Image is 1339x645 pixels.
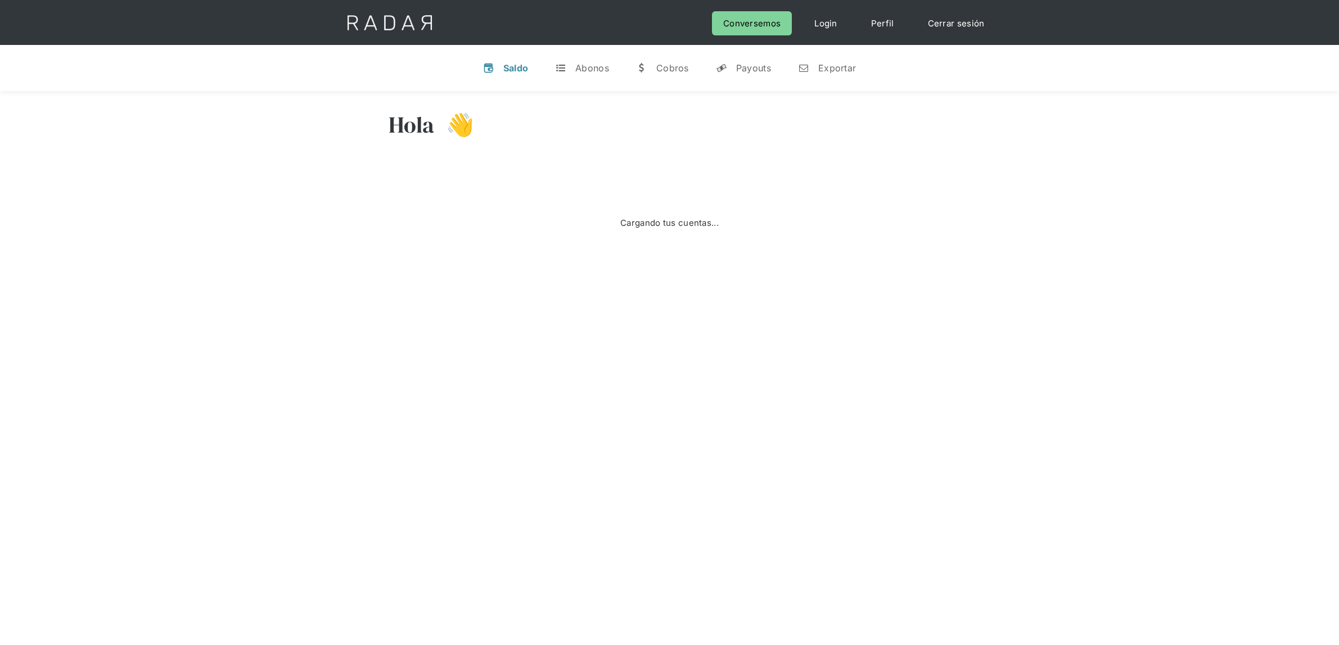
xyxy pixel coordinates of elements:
div: Cargando tus cuentas... [620,215,719,230]
div: Saldo [503,62,529,74]
div: y [716,62,727,74]
div: n [798,62,809,74]
div: Payouts [736,62,771,74]
a: Cerrar sesión [917,11,996,35]
a: Perfil [860,11,905,35]
div: Cobros [656,62,689,74]
a: Login [803,11,849,35]
div: t [555,62,566,74]
div: Exportar [818,62,856,74]
a: Conversemos [712,11,792,35]
div: Abonos [575,62,609,74]
h3: 👋 [435,111,474,139]
div: w [636,62,647,74]
h3: Hola [389,111,435,139]
div: v [483,62,494,74]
